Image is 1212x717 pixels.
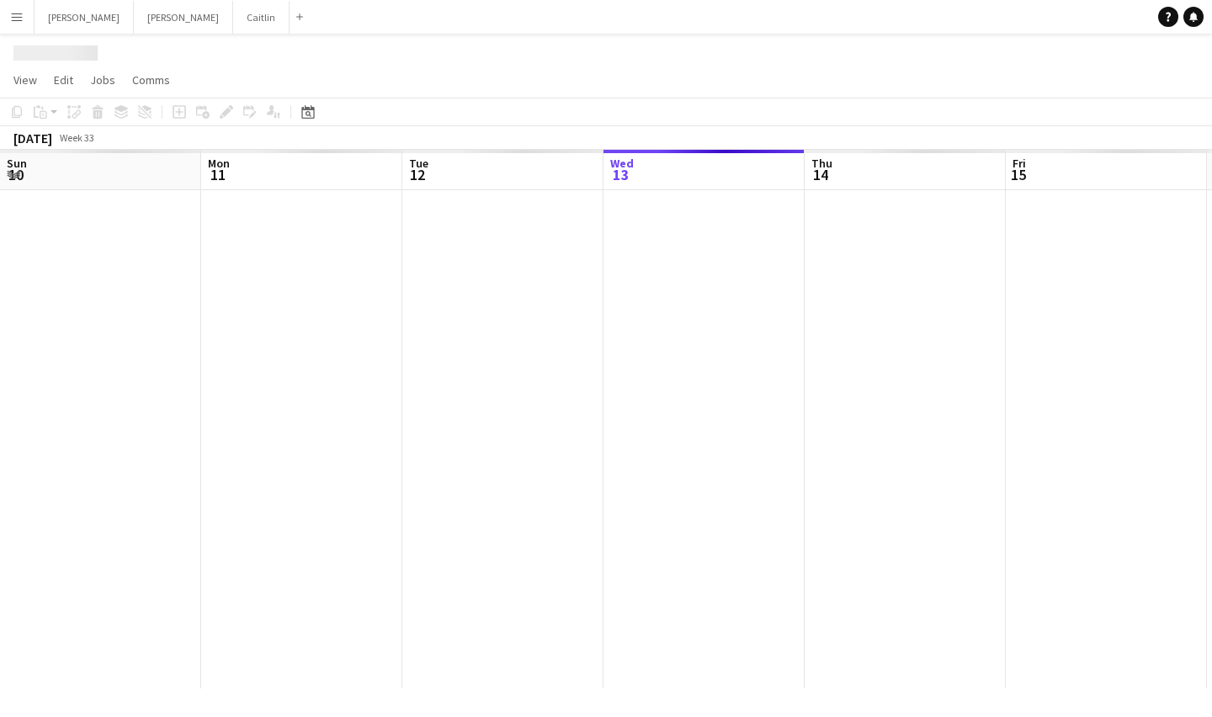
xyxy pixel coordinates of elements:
[610,156,634,171] span: Wed
[132,72,170,88] span: Comms
[608,165,634,184] span: 13
[205,165,230,184] span: 11
[4,165,27,184] span: 10
[47,69,80,91] a: Edit
[809,165,832,184] span: 14
[13,72,37,88] span: View
[83,69,122,91] a: Jobs
[1010,165,1026,184] span: 15
[7,69,44,91] a: View
[13,130,52,146] div: [DATE]
[54,72,73,88] span: Edit
[125,69,177,91] a: Comms
[90,72,115,88] span: Jobs
[56,131,98,144] span: Week 33
[409,156,428,171] span: Tue
[811,156,832,171] span: Thu
[35,1,134,34] button: [PERSON_NAME]
[407,165,428,184] span: 12
[208,156,230,171] span: Mon
[1013,156,1026,171] span: Fri
[134,1,233,34] button: [PERSON_NAME]
[7,156,27,171] span: Sun
[233,1,290,34] button: Caitlin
